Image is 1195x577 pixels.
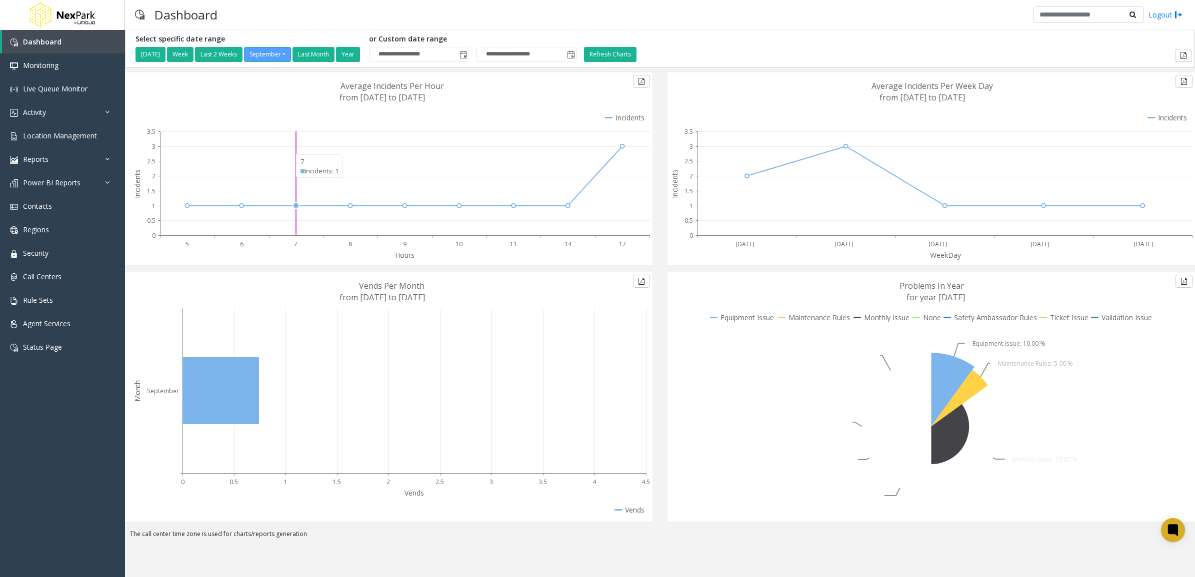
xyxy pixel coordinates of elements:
[340,80,444,91] text: Average Incidents Per Hour
[23,60,58,70] span: Monitoring
[10,109,18,117] img: 'icon'
[147,387,179,395] text: September
[135,2,144,27] img: pageIcon
[584,47,636,62] button: Refresh Charts
[359,280,424,291] text: Vends Per Month
[135,47,165,62] button: [DATE]
[689,231,693,240] text: 0
[132,169,142,198] text: Incidents
[906,292,965,303] text: for year [DATE]
[292,47,334,62] button: Last Month
[670,169,679,198] text: Incidents
[689,142,693,151] text: 3
[300,166,338,176] div: Incidents: 1
[240,240,243,248] text: 6
[10,179,18,187] img: 'icon'
[930,250,961,260] text: WeekDay
[10,226,18,234] img: 'icon'
[10,320,18,328] img: 'icon'
[23,154,48,164] span: Reports
[633,275,650,288] button: Export to pdf
[23,201,52,211] span: Contacts
[10,38,18,46] img: 'icon'
[641,478,650,486] text: 4.5
[386,478,390,486] text: 2
[1175,275,1192,288] button: Export to pdf
[510,240,517,248] text: 11
[23,225,49,234] span: Regions
[455,240,462,248] text: 10
[619,240,626,248] text: 17
[404,488,424,498] text: Vends
[125,530,1195,544] div: The call center time zone is used for charts/reports generation
[834,240,853,248] text: [DATE]
[972,339,1045,348] text: Equipment Issue: 10.00 %
[23,248,48,258] span: Security
[1174,9,1182,20] img: logout
[2,30,125,53] a: Dashboard
[871,80,993,91] text: Average Incidents Per Week Day
[592,478,596,486] text: 4
[689,172,693,180] text: 2
[10,203,18,211] img: 'icon'
[294,240,297,248] text: 7
[564,240,572,248] text: 14
[10,85,18,93] img: 'icon'
[10,297,18,305] img: 'icon'
[135,35,361,43] h5: Select specific date range
[23,295,53,305] span: Rule Sets
[23,319,70,328] span: Agent Services
[538,478,547,486] text: 3.5
[1175,49,1192,62] button: Export to pdf
[633,75,650,88] button: Export to pdf
[23,131,97,140] span: Location Management
[1030,240,1049,248] text: [DATE]
[735,240,754,248] text: [DATE]
[244,47,291,62] button: September
[23,107,46,117] span: Activity
[147,216,155,225] text: 0.5
[684,216,693,225] text: 0.5
[152,142,155,151] text: 3
[147,157,155,165] text: 2.5
[684,187,693,195] text: 1.5
[152,231,155,240] text: 0
[152,202,155,210] text: 1
[23,272,61,281] span: Call Centers
[152,172,155,180] text: 2
[348,240,352,248] text: 8
[23,178,80,187] span: Power BI Reports
[1012,455,1077,464] text: Monthly Issue: 35.00 %
[132,380,142,402] text: Month
[283,478,287,486] text: 1
[23,84,87,93] span: Live Queue Monitor
[23,342,62,352] span: Status Page
[369,35,576,43] h5: or Custom date range
[435,478,444,486] text: 2.5
[565,47,576,61] span: Toggle popup
[689,202,693,210] text: 1
[879,92,965,103] text: from [DATE] to [DATE]
[339,92,425,103] text: from [DATE] to [DATE]
[167,47,193,62] button: Week
[339,292,425,303] text: from [DATE] to [DATE]
[149,2,222,27] h3: Dashboard
[1175,75,1192,88] button: Export to pdf
[403,240,406,248] text: 9
[332,478,341,486] text: 1.5
[899,280,964,291] text: Problems In Year
[489,478,493,486] text: 3
[195,47,242,62] button: Last 2 Weeks
[229,478,238,486] text: 0.5
[181,478,184,486] text: 0
[147,127,155,136] text: 3.5
[336,47,360,62] button: Year
[395,250,414,260] text: Hours
[10,132,18,140] img: 'icon'
[457,47,468,61] span: Toggle popup
[10,344,18,352] img: 'icon'
[10,156,18,164] img: 'icon'
[10,250,18,258] img: 'icon'
[185,240,189,248] text: 5
[23,37,61,46] span: Dashboard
